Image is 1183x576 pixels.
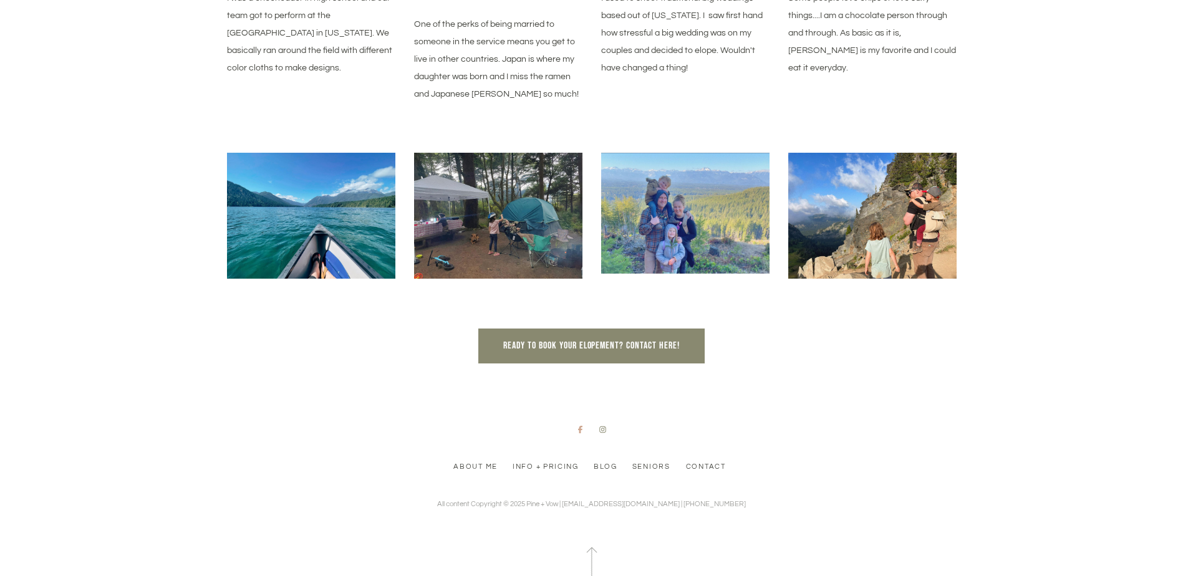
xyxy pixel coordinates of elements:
img: family_camp_3-6130dafe.jpeg [414,153,582,279]
img: family_camp_8-9be14239.jpeg [227,153,395,279]
img: family_hike_6-0376d66f.jpeg [601,153,770,274]
a: About Me [449,461,502,473]
a: ready to book your elopement? Contact here! [478,329,705,363]
a: Info + Pricing [508,461,583,473]
img: family_hike-852647b6.jpeg [788,153,957,279]
a: Blog [589,461,622,473]
a: Contact [681,461,731,473]
span: ready to book your elopement? Contact here! [503,340,680,352]
p: One of the perks of being married to someone in the service means you get to live in other countr... [414,16,582,103]
p: All content Copyright © 2025 Pine + Vow | [EMAIL_ADDRESS][DOMAIN_NAME] | [PHONE_NUMBER] [437,498,746,510]
a: Seniors [628,461,675,473]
